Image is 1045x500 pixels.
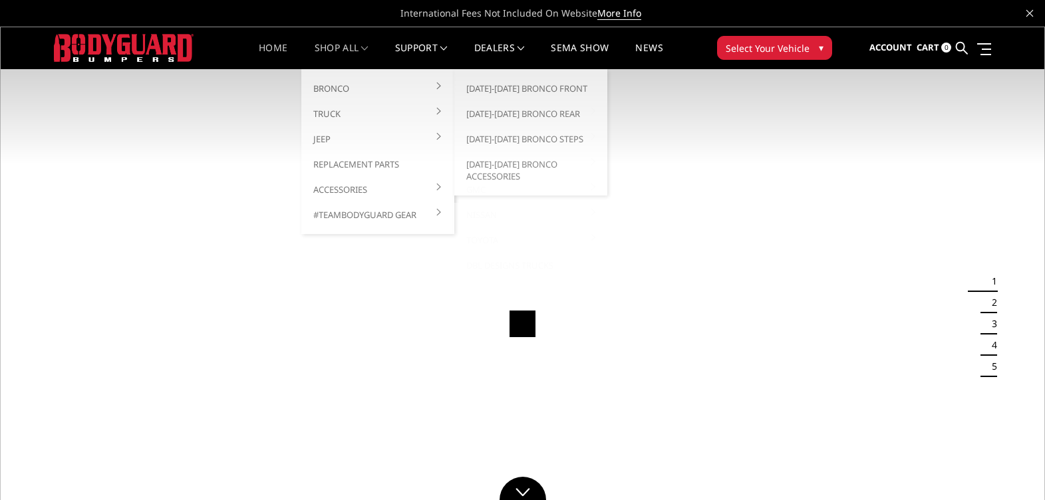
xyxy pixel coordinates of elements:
[460,152,602,177] a: Ford
[984,356,997,377] button: 5 of 5
[551,43,609,69] a: SEMA Show
[460,253,602,278] a: DBL Designs Trucks
[869,41,912,53] span: Account
[307,177,449,202] a: Accessories
[984,292,997,313] button: 2 of 5
[474,43,525,69] a: Dealers
[984,271,997,292] button: 1 of 5
[315,43,369,69] a: shop all
[635,43,663,69] a: News
[395,43,448,69] a: Support
[460,126,602,152] a: Ram
[984,334,997,356] button: 4 of 5
[597,7,641,20] a: More Info
[307,76,449,101] a: Bronco
[307,101,449,126] a: Truck
[726,41,810,55] span: Select Your Vehicle
[917,41,939,53] span: Cart
[917,30,951,66] a: Cart 0
[460,202,602,227] a: Nissan
[307,152,449,177] a: Replacement Parts
[460,227,602,253] a: Toyota
[259,43,287,69] a: Home
[460,177,602,202] a: GMC
[819,41,823,55] span: ▾
[869,30,912,66] a: Account
[500,477,546,500] a: Click to Down
[717,36,832,60] button: Select Your Vehicle
[984,313,997,334] button: 3 of 5
[941,43,951,53] span: 0
[307,126,449,152] a: Jeep
[54,34,194,61] img: BODYGUARD BUMPERS
[460,76,602,101] a: [DATE]-[DATE] Bronco Front
[460,101,602,126] a: Chevrolet
[307,202,449,227] a: #TeamBodyguard Gear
